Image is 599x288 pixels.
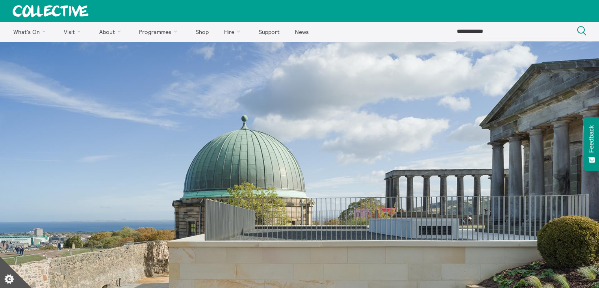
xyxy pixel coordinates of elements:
a: Programmes [132,22,187,41]
span: Feedback [588,125,595,153]
a: About [92,22,131,41]
a: Visit [57,22,91,41]
a: Support [252,22,286,41]
a: What's On [6,22,56,41]
button: Feedback - Show survey [584,117,599,171]
a: Hire [217,22,250,41]
a: Shop [189,22,215,41]
a: News [288,22,315,41]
